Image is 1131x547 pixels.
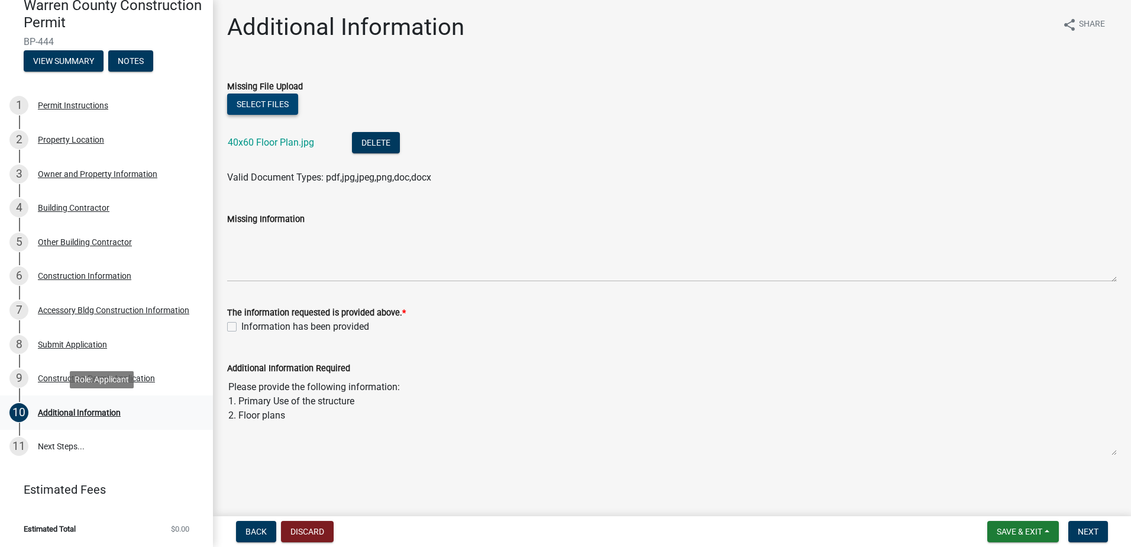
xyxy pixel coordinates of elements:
label: The information requested is provided above. [227,309,406,317]
div: Property Location [38,136,104,144]
div: 5 [9,233,28,252]
span: BP-444 [24,36,189,47]
span: Save & Exit [997,527,1042,536]
div: 1 [9,96,28,115]
div: Additional Information [38,408,121,417]
div: 6 [9,266,28,285]
button: Back [236,521,276,542]
div: Role: Applicant [70,371,134,388]
div: 10 [9,403,28,422]
button: Next [1068,521,1108,542]
div: 3 [9,165,28,184]
div: Building Contractor [38,204,109,212]
textarea: Please provide the following information: 1. Primary Use of the structure 2. Floor plans [227,375,1117,456]
div: 8 [9,335,28,354]
div: Construction Permit Application [38,374,155,382]
label: Missing File Upload [227,83,303,91]
div: Other Building Contractor [38,238,132,246]
div: 2 [9,130,28,149]
div: Permit Instructions [38,101,108,110]
button: Select files [227,94,298,115]
button: shareShare [1053,13,1114,36]
div: 9 [9,369,28,388]
span: $0.00 [171,525,189,533]
a: 40x60 Floor Plan.jpg [228,137,314,148]
div: Owner and Property Information [38,170,157,178]
label: Missing Information [227,215,305,224]
wm-modal-confirm: Notes [108,57,153,66]
div: 11 [9,437,28,456]
label: Information has been provided [241,320,369,334]
button: View Summary [24,50,104,72]
span: Next [1078,527,1098,536]
span: Back [245,527,267,536]
div: 4 [9,198,28,217]
span: Valid Document Types: pdf,jpg,jpeg,png,doc,docx [227,172,431,183]
div: Submit Application [38,340,107,349]
button: Delete [352,132,400,153]
button: Save & Exit [987,521,1059,542]
div: Construction Information [38,272,131,280]
button: Notes [108,50,153,72]
wm-modal-confirm: Delete Document [352,138,400,149]
h1: Additional Information [227,13,464,41]
wm-modal-confirm: Summary [24,57,104,66]
span: Share [1079,18,1105,32]
label: Additional Information Required [227,365,350,373]
span: Estimated Total [24,525,76,533]
div: Accessory Bldg Construction Information [38,306,189,314]
div: 7 [9,301,28,320]
a: Estimated Fees [9,478,194,501]
button: Discard [281,521,334,542]
i: share [1062,18,1077,32]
